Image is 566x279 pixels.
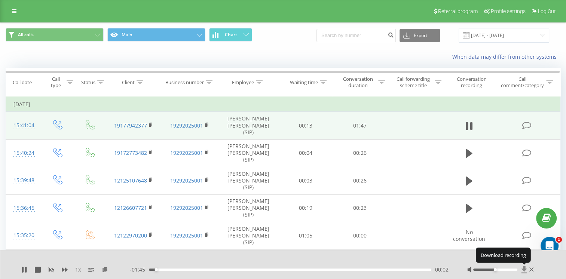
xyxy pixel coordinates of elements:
[218,194,279,222] td: [PERSON_NAME] [PERSON_NAME] (SIP)
[218,222,279,249] td: [PERSON_NAME] [PERSON_NAME] (SIP)
[501,76,544,89] div: Call comment/category
[279,112,333,139] td: 00:13
[333,139,387,167] td: 00:26
[209,28,252,42] button: Chart
[491,8,526,14] span: Profile settings
[114,122,147,129] a: 19177942377
[541,237,559,255] iframe: Intercom live chat
[170,204,203,211] a: 19292025001
[339,76,376,89] div: Conversation duration
[279,222,333,249] td: 01:05
[316,29,396,42] input: Search by number
[122,79,135,86] div: Client
[13,228,33,243] div: 15:35:20
[232,79,254,86] div: Employee
[130,266,149,273] span: - 01:45
[170,149,203,156] a: 19292025001
[81,79,95,86] div: Status
[13,201,33,215] div: 15:36:45
[218,112,279,139] td: [PERSON_NAME] [PERSON_NAME] (SIP)
[107,28,205,42] button: Main
[6,97,560,112] td: [DATE]
[279,249,333,277] td: 00:02
[218,249,279,277] td: [PERSON_NAME] [PERSON_NAME] (SIP)
[279,167,333,194] td: 00:03
[165,79,204,86] div: Business number
[452,53,560,60] a: When data may differ from other systems
[18,32,34,38] span: All calls
[279,139,333,167] td: 00:04
[333,167,387,194] td: 00:26
[333,249,387,277] td: 03:44
[494,268,497,271] div: Accessibility label
[114,232,147,239] a: 12122970200
[114,204,147,211] a: 12126607721
[218,139,279,167] td: [PERSON_NAME] [PERSON_NAME] (SIP)
[13,146,33,160] div: 15:40:24
[47,76,65,89] div: Call type
[105,249,162,277] td: [GEOGRAPHIC_DATA] (Rentals)
[538,8,556,14] span: Log Out
[13,173,33,188] div: 15:39:48
[290,79,318,86] div: Waiting time
[155,268,158,271] div: Accessibility label
[13,79,32,86] div: Call date
[333,112,387,139] td: 01:47
[279,194,333,222] td: 00:19
[75,266,81,273] span: 1 x
[400,29,440,42] button: Export
[438,8,478,14] span: Referral program
[333,222,387,249] td: 00:00
[450,76,493,89] div: Conversation recording
[114,149,147,156] a: 19172773482
[333,194,387,222] td: 00:23
[170,122,203,129] a: 19292025001
[453,229,485,242] span: No conversation
[225,32,237,37] span: Chart
[435,266,449,273] span: 00:02
[170,232,203,239] a: 19292025001
[394,76,433,89] div: Call forwarding scheme title
[6,28,104,42] button: All calls
[114,177,147,184] a: 12125107648
[170,177,203,184] a: 19292025001
[476,248,531,263] div: Download recording
[218,167,279,194] td: [PERSON_NAME] [PERSON_NAME] (SIP)
[13,118,33,133] div: 15:41:04
[556,237,562,243] span: 1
